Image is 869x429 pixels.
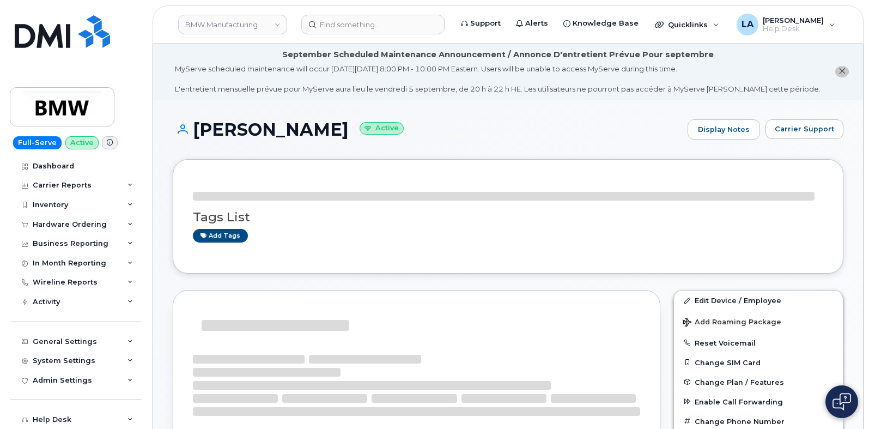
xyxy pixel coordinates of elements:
[683,318,781,328] span: Add Roaming Package
[674,392,843,412] button: Enable Call Forwarding
[674,333,843,353] button: Reset Voicemail
[674,353,843,372] button: Change SIM Card
[775,124,834,134] span: Carrier Support
[835,66,849,77] button: close notification
[193,229,248,243] a: Add tags
[173,120,682,139] h1: [PERSON_NAME]
[688,119,760,140] a: Display Notes
[193,210,823,224] h3: Tags List
[695,378,784,386] span: Change Plan / Features
[674,372,843,392] button: Change Plan / Features
[765,119,843,139] button: Carrier Support
[832,393,851,410] img: Open chat
[175,64,821,94] div: MyServe scheduled maintenance will occur [DATE][DATE] 8:00 PM - 10:00 PM Eastern. Users will be u...
[282,49,714,61] div: September Scheduled Maintenance Announcement / Annonce D'entretient Prévue Pour septembre
[695,397,783,406] span: Enable Call Forwarding
[674,310,843,333] button: Add Roaming Package
[674,291,843,310] a: Edit Device / Employee
[360,122,404,135] small: Active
